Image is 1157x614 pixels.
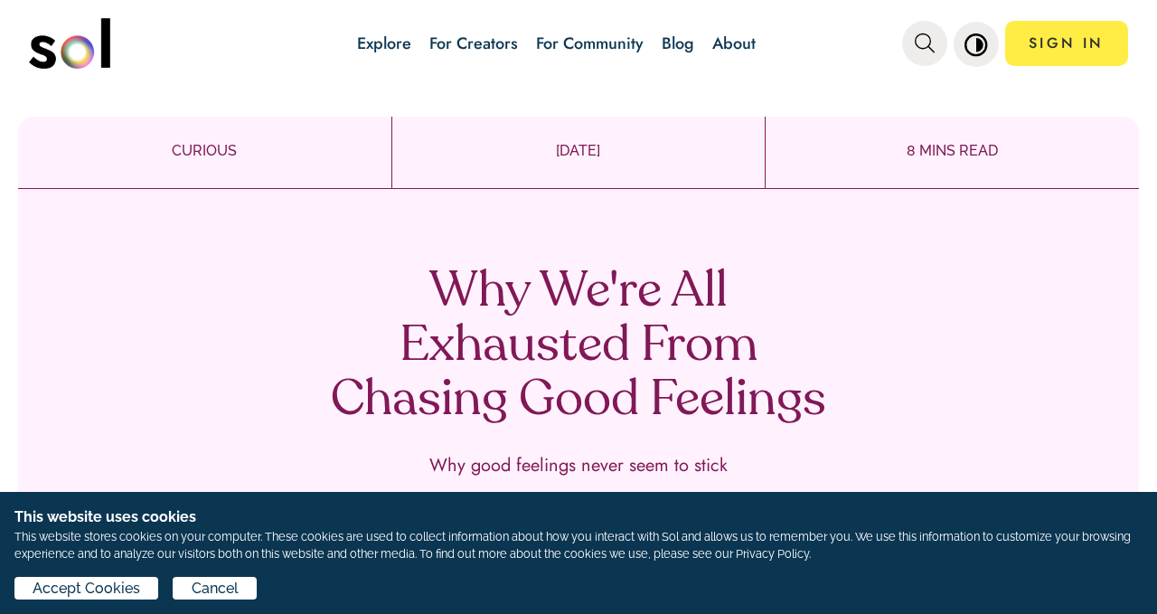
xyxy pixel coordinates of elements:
a: About [712,32,756,55]
p: Why good feelings never seem to stick [429,456,728,476]
p: This website stores cookies on your computer. These cookies are used to collect information about... [14,528,1143,562]
h1: This website uses cookies [14,506,1143,528]
p: CURIOUS [18,140,391,162]
button: Cancel [173,577,256,600]
a: For Creators [429,32,518,55]
h1: Why We're All Exhausted From Chasing Good Feelings [312,266,845,429]
p: 8 MINS READ [766,140,1139,162]
a: Explore [357,32,411,55]
img: logo [29,18,110,69]
nav: main navigation [29,12,1128,75]
a: Blog [662,32,694,55]
a: SIGN IN [1005,21,1128,66]
span: Cancel [192,578,239,600]
a: For Community [536,32,644,55]
span: Accept Cookies [33,578,140,600]
p: [DATE] [392,140,766,162]
button: Accept Cookies [14,577,158,600]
